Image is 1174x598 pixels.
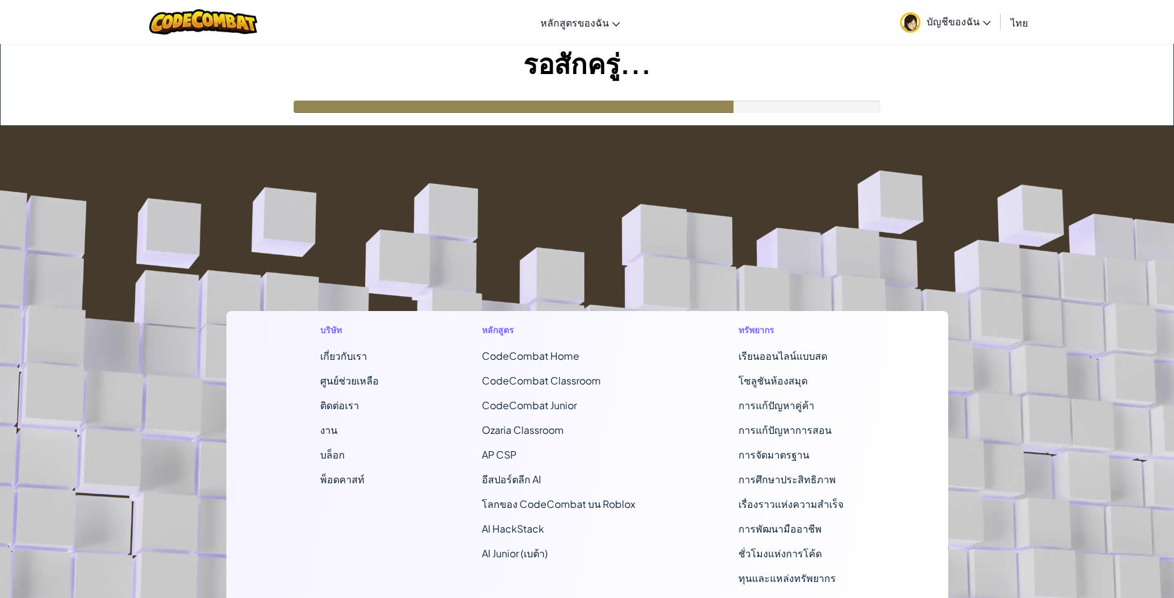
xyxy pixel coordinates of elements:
a: การแก้ปัญหาการสอน [738,423,832,436]
a: การแก้ปัญหาคู่ค้า [738,399,814,412]
a: เกี่ยวกับเรา [320,349,367,362]
a: AI Junior (เบต้า) [482,547,548,560]
a: ศูนย์ช่วยเหลือ [320,374,379,387]
a: การจัดมาตรฐาน [738,448,809,461]
a: เรื่องราวแห่งความสำเร็จ [738,497,843,510]
a: บล็อก [320,448,345,461]
img: CodeCombat logo [149,9,257,35]
a: งาน [320,423,337,436]
h1: ทรัพยากร [738,323,854,336]
a: CodeCombat Junior [482,399,577,412]
a: การพัฒนามืออาชีพ [738,522,822,535]
h1: รอสักครู่... [1,44,1173,82]
img: avatar [900,12,920,33]
span: บัญชีของฉัน [927,15,991,28]
a: Ozaria Classroom [482,423,564,436]
a: ทุนและแหล่งทรัพยากร [738,571,836,584]
a: พ็อดคาสท์ [320,473,365,486]
a: หลักสูตรของฉัน [534,6,626,39]
h1: บริษัท [320,323,379,336]
span: CodeCombat Home [482,349,579,362]
a: AI HackStack [482,522,544,535]
a: อีสปอร์ตลีก AI [482,473,541,486]
h1: หลักสูตร [482,323,635,336]
span: หลักสูตรของฉัน [540,16,609,29]
a: โซลูชันห้องสมุด [738,374,808,387]
a: บัญชีของฉัน [894,2,997,41]
span: ไทย [1011,16,1028,29]
a: ไทย [1004,6,1034,39]
span: ติดต่อเรา [320,399,359,412]
a: การศึกษาประสิทธิภาพ [738,473,836,486]
a: ชั่วโมงแห่งการโค้ด [738,547,822,560]
a: เรียนออนไลน์แบบสด [738,349,827,362]
a: โลกของ CodeCombat บน Roblox [482,497,635,510]
a: CodeCombat Classroom [482,374,601,387]
a: AP CSP [482,448,516,461]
